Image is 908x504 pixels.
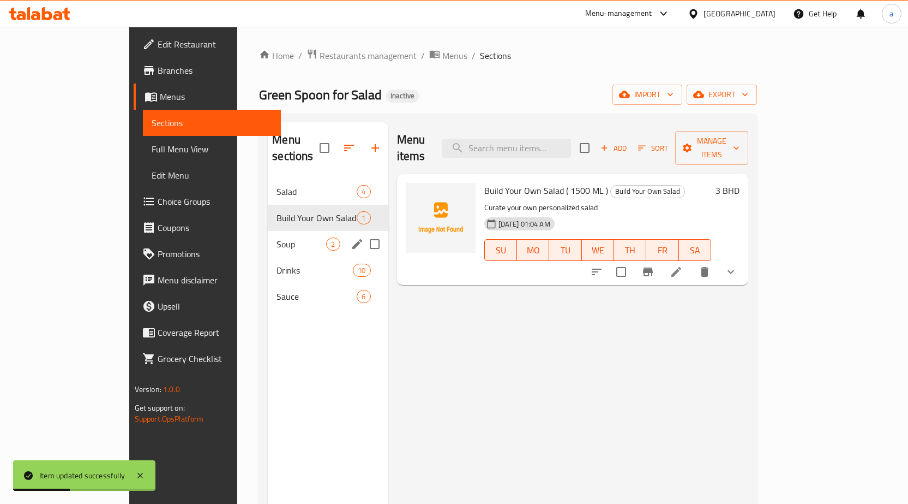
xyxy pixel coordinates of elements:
span: TU [554,242,577,258]
span: Select to update [610,260,633,283]
span: Get support on: [135,401,185,415]
span: Build Your Own Salad [611,185,684,198]
span: Sections [480,49,511,62]
span: Menus [442,49,467,62]
div: items [357,185,370,198]
div: Drinks10 [268,257,388,283]
a: Edit Restaurant [134,31,281,57]
span: Green Spoon for Salad [259,82,382,107]
nav: Menu sections [268,174,388,314]
span: 4 [357,187,370,197]
span: Branches [158,64,272,77]
button: export [687,85,757,105]
button: sort-choices [584,259,610,285]
a: Edit Menu [143,162,281,188]
span: Build Your Own Salad [276,211,357,224]
li: / [472,49,476,62]
span: Version: [135,382,161,396]
div: Build Your Own Salad1 [268,205,388,231]
span: 10 [353,265,370,276]
input: search [442,139,571,158]
button: WE [582,239,614,261]
span: Edit Restaurant [158,38,272,51]
span: Choice Groups [158,195,272,208]
a: Grocery Checklist [134,346,281,372]
li: / [298,49,302,62]
button: TH [614,239,646,261]
span: Build Your Own Salad ( 1500 ML ) [484,182,608,199]
span: 1 [357,213,370,223]
a: Menus [134,84,281,110]
button: show more [718,259,744,285]
div: Salad [276,185,357,198]
span: [DATE] 01:04 AM [494,219,555,229]
span: FR [651,242,674,258]
span: Sort [638,142,668,155]
span: Sauce [276,290,357,303]
span: Menu disclaimer [158,274,272,287]
span: Grocery Checklist [158,352,272,365]
a: Branches [134,57,281,84]
div: Build Your Own Salad [610,185,685,198]
li: / [421,49,425,62]
div: items [357,211,370,224]
span: import [621,88,674,102]
span: export [695,88,748,102]
span: Edit Menu [152,169,272,182]
span: Coverage Report [158,326,272,339]
div: [GEOGRAPHIC_DATA] [703,8,775,20]
span: Manage items [684,134,739,162]
div: items [357,290,370,303]
span: Select section [573,137,596,159]
a: Support.OpsPlatform [135,412,204,426]
img: Build Your Own Salad ( 1500 ML ) [406,183,476,253]
h2: Menu items [397,132,430,164]
a: Coverage Report [134,319,281,346]
span: Add item [596,140,631,157]
span: SU [489,242,513,258]
div: items [353,264,370,277]
div: Item updated successfully [39,470,125,482]
a: Menu disclaimer [134,267,281,293]
div: Sauce6 [268,283,388,310]
button: Sort [635,140,671,157]
span: Drinks [276,264,353,277]
a: Restaurants management [306,49,417,63]
h2: Menu sections [272,132,319,164]
a: Promotions [134,241,281,267]
a: Full Menu View [143,136,281,162]
span: Upsell [158,300,272,313]
a: Choice Groups [134,188,281,215]
span: SA [683,242,707,258]
button: TU [549,239,581,261]
a: Upsell [134,293,281,319]
button: FR [646,239,678,261]
a: Edit menu item [670,265,683,278]
a: Menus [429,49,467,63]
button: Branch-specific-item [635,259,661,285]
p: Curate your own personalized salad [484,201,712,215]
button: Add [596,140,631,157]
button: edit [349,236,365,252]
a: Coupons [134,215,281,241]
span: Restaurants management [320,49,417,62]
div: Soup2edit [268,231,388,257]
span: 1.0.0 [163,382,180,396]
span: Sections [152,116,272,129]
button: MO [517,239,549,261]
span: Promotions [158,247,272,260]
span: Full Menu View [152,143,272,156]
svg: Show Choices [724,265,737,278]
span: a [889,8,893,20]
button: SA [679,239,711,261]
span: Sort items [631,140,675,157]
span: Sort sections [336,135,362,161]
span: Soup [276,238,326,251]
span: Inactive [386,91,419,100]
nav: breadcrumb [259,49,757,63]
a: Sections [143,110,281,136]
